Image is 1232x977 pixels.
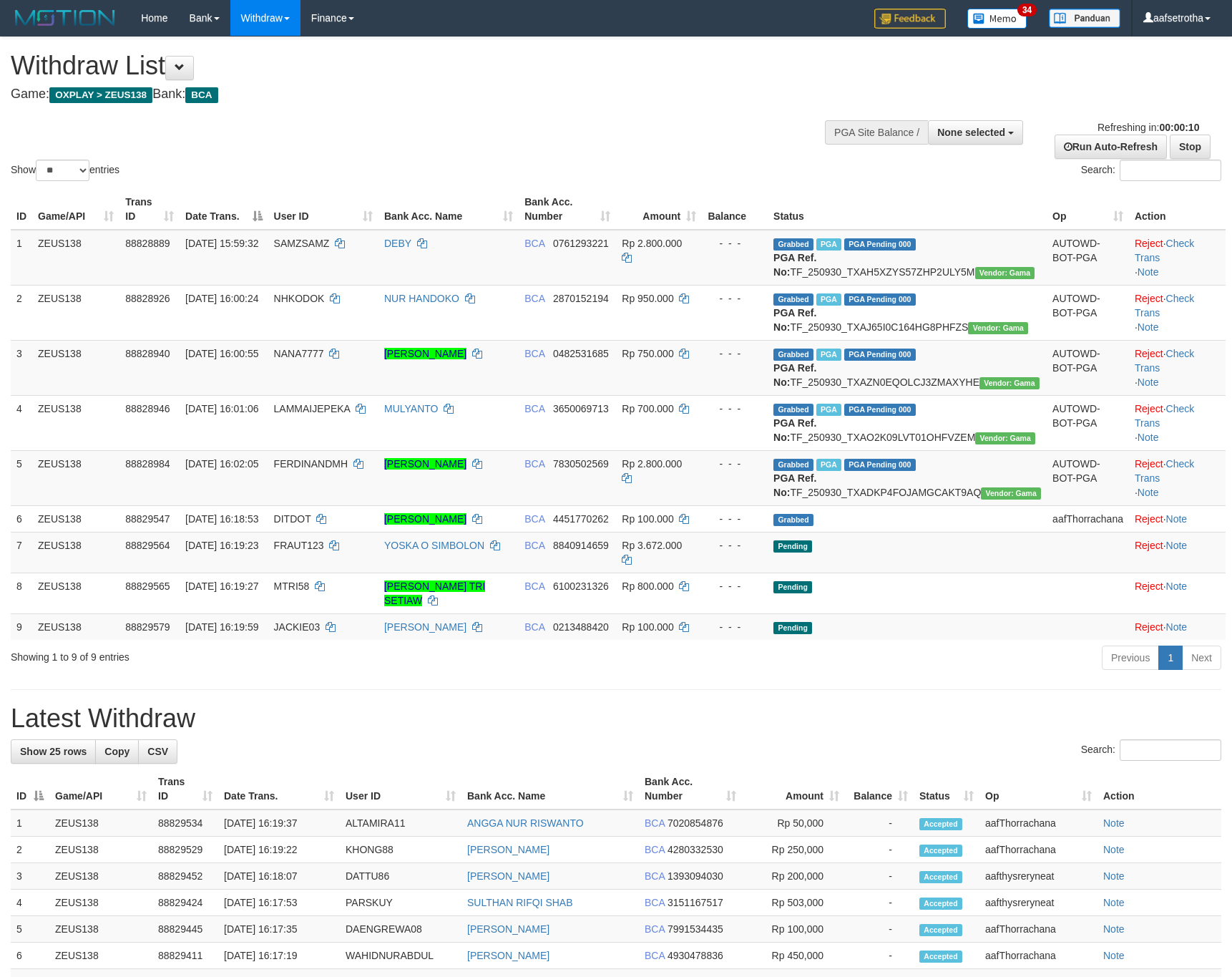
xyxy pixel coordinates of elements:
[844,293,916,306] span: PGA Pending
[708,291,762,306] div: - - -
[768,450,1047,505] td: TF_250930_TXADKP4FOJAMGCAKT9AQ
[152,810,218,837] td: 88829534
[1081,739,1221,761] label: Search:
[979,837,1097,863] td: aafThorrachana
[1047,230,1129,286] td: AUTOWD-BOT-PGA
[11,230,32,286] td: 1
[1135,580,1163,592] a: Reject
[1129,285,1226,340] td: · ·
[11,739,96,764] a: Show 25 rows
[384,348,466,359] a: [PERSON_NAME]
[773,514,813,526] span: Grabbed
[1138,266,1159,278] a: Note
[185,87,217,103] span: BCA
[340,810,461,837] td: ALTAMIRA11
[1159,122,1199,133] strong: 00:00:10
[524,513,544,525] span: BCA
[616,189,702,230] th: Amount: activate to sort column ascending
[553,238,609,249] span: Copy 0761293221 to clipboard
[979,943,1097,969] td: aafThorrachana
[702,189,768,230] th: Balance
[645,897,665,908] span: BCA
[1182,646,1221,670] a: Next
[708,579,762,593] div: - - -
[1138,321,1159,333] a: Note
[152,837,218,863] td: 88829529
[524,580,544,592] span: BCA
[967,9,1027,29] img: Button%20Memo.svg
[1129,532,1226,573] td: ·
[185,621,258,633] span: [DATE] 16:19:59
[11,573,32,613] td: 8
[384,458,466,470] a: [PERSON_NAME]
[1097,769,1221,810] th: Action
[553,540,609,551] span: Copy 8840914659 to clipboard
[1135,458,1163,470] a: Reject
[553,458,609,470] span: Copy 7830502569 to clipboard
[49,769,152,810] th: Game/API: activate to sort column ascending
[152,916,218,943] td: 88829445
[274,458,348,470] span: FERDINANDMH
[11,505,32,532] td: 6
[844,238,916,251] span: PGA Pending
[1129,613,1226,640] td: ·
[32,613,119,640] td: ZEUS138
[622,238,682,249] span: Rp 2.800.000
[49,890,152,916] td: ZEUS138
[773,622,812,634] span: Pending
[979,890,1097,916] td: aafthysreryneat
[218,916,340,943] td: [DATE] 16:17:35
[125,458,170,470] span: 88828984
[1081,160,1221,181] label: Search:
[1166,621,1188,633] a: Note
[384,403,438,414] a: MULYANTO
[816,459,841,471] span: Marked by aafsolysreylen
[768,340,1047,395] td: TF_250930_TXAZN0EQOLCJ3ZMAXYHE
[1135,621,1163,633] a: Reject
[274,238,330,249] span: SAMZSAMZ
[622,513,673,525] span: Rp 100.000
[384,238,411,249] a: DEBY
[32,505,119,532] td: ZEUS138
[773,349,813,361] span: Grabbed
[11,285,32,340] td: 2
[1047,285,1129,340] td: AUTOWD-BOT-PGA
[668,844,723,855] span: Copy 4280332530 to clipboard
[1017,4,1037,16] span: 34
[1055,135,1167,159] a: Run Auto-Refresh
[708,538,762,553] div: - - -
[708,512,762,526] div: - - -
[274,403,351,414] span: LAMMAIJEPEKA
[1138,376,1159,388] a: Note
[979,810,1097,837] td: aafThorrachana
[32,189,119,230] th: Game/API: activate to sort column ascending
[742,863,845,890] td: Rp 200,000
[11,450,32,505] td: 5
[844,349,916,361] span: PGA Pending
[668,923,723,935] span: Copy 7991534435 to clipboard
[937,127,1005,138] span: None selected
[553,293,609,304] span: Copy 2870152194 to clipboard
[708,402,762,416] div: - - -
[825,120,928,145] div: PGA Site Balance /
[645,950,665,961] span: BCA
[1135,348,1163,359] a: Reject
[11,160,119,181] label: Show entries
[1047,505,1129,532] td: aafThorrachana
[979,916,1097,943] td: aafThorrachana
[1135,403,1163,414] a: Reject
[467,950,549,961] a: [PERSON_NAME]
[125,540,170,551] span: 88829564
[816,404,841,416] span: Marked by aafsolysreylen
[742,837,845,863] td: Rp 250,000
[979,769,1097,810] th: Op: activate to sort column ascending
[773,459,813,471] span: Grabbed
[845,810,914,837] td: -
[773,404,813,416] span: Grabbed
[1138,487,1159,498] a: Note
[975,267,1035,279] span: Vendor URL: https://trx31.1velocity.biz
[1135,458,1194,484] a: Check Trans
[524,293,544,304] span: BCA
[553,621,609,633] span: Copy 0213488420 to clipboard
[152,769,218,810] th: Trans ID: activate to sort column ascending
